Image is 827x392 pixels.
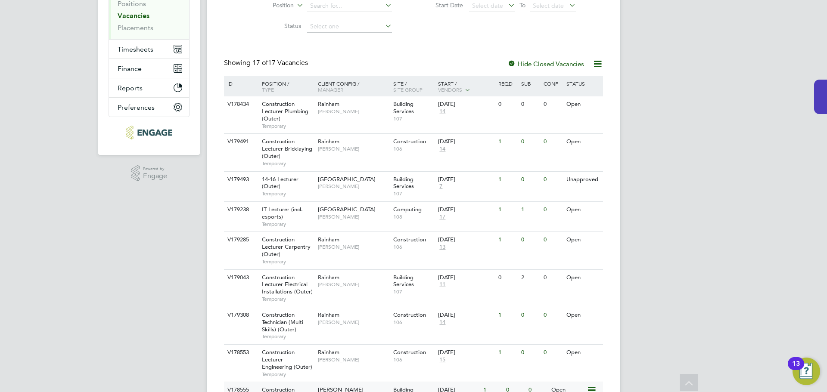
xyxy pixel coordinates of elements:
[438,183,444,190] span: 7
[496,270,519,286] div: 0
[393,349,426,356] span: Construction
[143,173,167,180] span: Engage
[393,244,434,250] span: 106
[109,126,190,139] a: Go to home page
[262,311,303,333] span: Construction Technician (Multi Skills) (Outer)
[262,296,314,302] span: Temporary
[541,96,564,112] div: 0
[224,59,310,68] div: Showing
[109,98,189,117] button: Preferences
[393,206,422,213] span: Computing
[307,21,392,33] input: Select one
[318,138,339,145] span: Rainham
[438,349,494,356] div: [DATE]
[225,345,255,361] div: V178553
[393,86,423,93] span: Site Group
[143,165,167,173] span: Powered by
[393,274,414,288] span: Building Services
[564,96,602,112] div: Open
[262,100,308,122] span: Construction Lecturer Plumbing (Outer)
[393,138,426,145] span: Construction
[318,176,376,183] span: [GEOGRAPHIC_DATA]
[519,76,541,91] div: Sub
[564,307,602,323] div: Open
[541,345,564,361] div: 0
[316,76,391,97] div: Client Config /
[318,183,389,190] span: [PERSON_NAME]
[496,345,519,361] div: 1
[438,236,494,244] div: [DATE]
[318,236,339,243] span: Rainham
[225,270,255,286] div: V179043
[109,78,189,97] button: Reports
[519,202,541,218] div: 1
[792,364,800,375] div: 13
[496,134,519,150] div: 1
[225,202,255,218] div: V179238
[519,134,541,150] div: 0
[225,172,255,188] div: V179493
[262,274,313,296] span: Construction Lecturer Electrical Installations (Outer)
[262,236,311,258] span: Construction Lecturer Carpentry (Outer)
[393,319,434,326] span: 106
[496,307,519,323] div: 1
[252,59,308,67] span: 17 Vacancies
[225,96,255,112] div: V178434
[472,2,503,9] span: Select date
[496,172,519,188] div: 1
[318,311,339,318] span: Rainham
[519,345,541,361] div: 0
[118,12,149,20] a: Vacancies
[262,138,312,160] span: Construction Lecturer Bricklaying (Outer)
[262,221,314,228] span: Temporary
[318,206,376,213] span: [GEOGRAPHIC_DATA]
[118,84,143,92] span: Reports
[438,108,447,115] span: 14
[564,134,602,150] div: Open
[393,115,434,122] span: 107
[519,232,541,248] div: 0
[519,270,541,286] div: 2
[438,101,494,108] div: [DATE]
[255,76,316,97] div: Position /
[252,59,268,67] span: 17 of
[541,202,564,218] div: 0
[126,126,172,139] img: dovetailslate-logo-retina.png
[519,172,541,188] div: 0
[318,100,339,108] span: Rainham
[318,213,389,220] span: [PERSON_NAME]
[225,232,255,248] div: V179285
[225,76,255,91] div: ID
[318,108,389,115] span: [PERSON_NAME]
[496,76,519,91] div: Reqd
[438,312,494,319] div: [DATE]
[438,86,462,93] span: Vendors
[118,65,142,73] span: Finance
[393,311,426,318] span: Construction
[262,206,303,220] span: IT Lecturer (incl. esports)
[252,22,301,30] label: Status
[393,176,414,190] span: Building Services
[318,145,389,152] span: [PERSON_NAME]
[541,307,564,323] div: 0
[393,100,414,115] span: Building Services
[541,270,564,286] div: 0
[496,202,519,218] div: 1
[436,76,496,98] div: Start /
[393,356,434,363] span: 106
[262,190,314,197] span: Temporary
[564,232,602,248] div: Open
[393,145,434,152] span: 106
[393,236,426,243] span: Construction
[318,356,389,363] span: [PERSON_NAME]
[225,307,255,323] div: V179308
[519,307,541,323] div: 0
[393,213,434,220] span: 108
[262,349,312,370] span: Construction Lecturer Engineering (Outer)
[438,244,447,251] span: 13
[225,134,255,150] div: V179491
[519,96,541,112] div: 0
[318,281,389,288] span: [PERSON_NAME]
[262,258,314,265] span: Temporary
[438,281,447,288] span: 11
